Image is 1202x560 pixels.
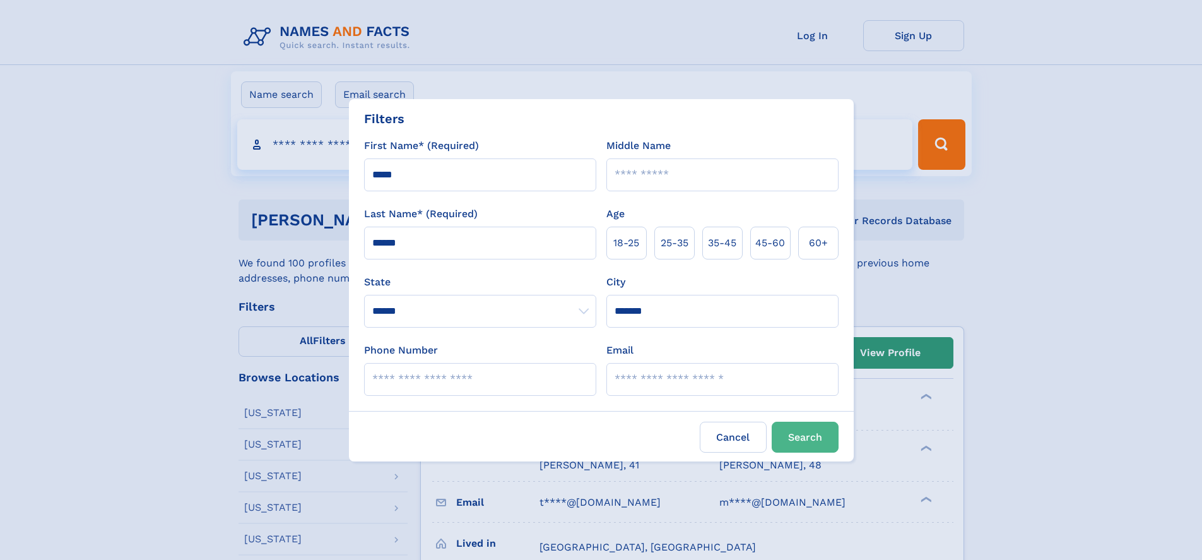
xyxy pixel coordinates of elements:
[708,235,736,251] span: 35‑45
[364,206,478,222] label: Last Name* (Required)
[606,206,625,222] label: Age
[606,138,671,153] label: Middle Name
[606,343,633,358] label: Email
[700,422,767,453] label: Cancel
[364,275,596,290] label: State
[613,235,639,251] span: 18‑25
[364,138,479,153] label: First Name* (Required)
[364,343,438,358] label: Phone Number
[772,422,839,453] button: Search
[661,235,688,251] span: 25‑35
[755,235,785,251] span: 45‑60
[606,275,625,290] label: City
[364,109,404,128] div: Filters
[809,235,828,251] span: 60+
